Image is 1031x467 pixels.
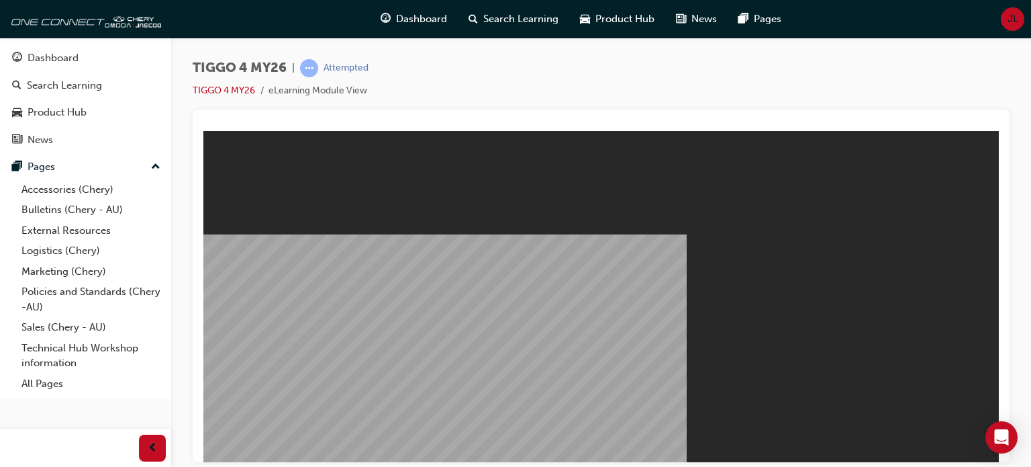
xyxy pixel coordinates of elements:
[292,60,295,76] span: |
[12,161,22,173] span: pages-icon
[469,11,478,28] span: search-icon
[268,83,367,99] li: eLearning Module View
[370,5,458,33] a: guage-iconDashboard
[12,134,22,146] span: news-icon
[5,128,166,153] a: News
[324,62,369,75] div: Attempted
[16,200,166,220] a: Bulletins (Chery - AU)
[16,338,166,374] a: Technical Hub Workshop information
[580,11,590,28] span: car-icon
[12,80,21,92] span: search-icon
[595,11,654,27] span: Product Hub
[676,11,686,28] span: news-icon
[5,100,166,125] a: Product Hub
[16,374,166,394] a: All Pages
[193,85,255,96] a: TIGGO 4 MY26
[738,11,748,28] span: pages-icon
[483,11,558,27] span: Search Learning
[193,60,287,76] span: TIGGO 4 MY26
[16,282,166,317] a: Policies and Standards (Chery -AU)
[665,5,728,33] a: news-iconNews
[16,241,166,261] a: Logistics (Chery)
[381,11,391,28] span: guage-icon
[12,107,22,119] span: car-icon
[396,11,447,27] span: Dashboard
[12,52,22,65] span: guage-icon
[148,440,158,457] span: prev-icon
[7,5,161,32] img: oneconnect
[28,105,87,120] div: Product Hub
[569,5,665,33] a: car-iconProduct Hub
[28,159,55,175] div: Pages
[985,421,1018,454] div: Open Intercom Messenger
[458,5,569,33] a: search-iconSearch Learning
[16,220,166,241] a: External Resources
[28,50,79,66] div: Dashboard
[16,261,166,282] a: Marketing (Chery)
[28,132,53,148] div: News
[151,159,160,176] span: up-icon
[16,179,166,200] a: Accessories (Chery)
[300,59,318,77] span: learningRecordVerb_ATTEMPT-icon
[1008,11,1018,27] span: JL
[1001,7,1024,31] button: JL
[5,155,166,179] button: Pages
[728,5,792,33] a: pages-iconPages
[5,43,166,155] button: DashboardSearch LearningProduct HubNews
[754,11,781,27] span: Pages
[5,46,166,71] a: Dashboard
[27,78,102,93] div: Search Learning
[5,73,166,98] a: Search Learning
[16,317,166,338] a: Sales (Chery - AU)
[691,11,717,27] span: News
